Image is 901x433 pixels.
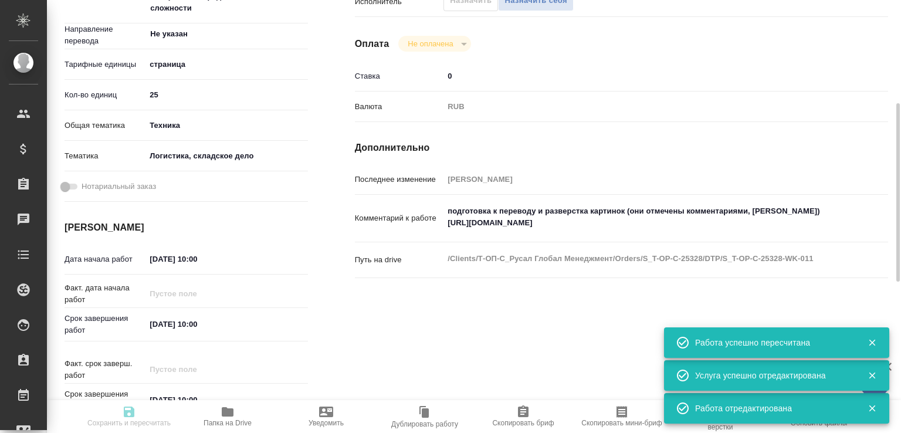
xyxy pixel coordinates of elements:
[178,400,277,433] button: Папка на Drive
[573,400,671,433] button: Скопировать мини-бриф
[145,116,307,136] div: Техника
[65,120,145,131] p: Общая тематика
[65,313,145,336] p: Срок завершения работ
[355,37,389,51] h4: Оплата
[204,419,252,427] span: Папка на Drive
[443,249,844,269] textarea: /Clients/Т-ОП-С_Русал Глобал Менеджмент/Orders/S_T-OP-C-25328/DTP/S_T-OP-C-25328-WK-011
[492,419,554,427] span: Скопировать бриф
[145,285,248,302] input: Пустое поле
[65,23,145,47] p: Направление перевода
[355,101,444,113] p: Валюта
[65,388,145,412] p: Срок завершения услуги
[398,36,470,52] div: Не оплачена
[355,174,444,185] p: Последнее изменение
[581,419,662,427] span: Скопировать мини-бриф
[474,400,573,433] button: Скопировать бриф
[860,403,884,414] button: Закрыть
[695,370,850,381] div: Услуга успешно отредактирована
[82,181,156,192] span: Нотариальный заказ
[145,55,307,75] div: страница
[145,316,248,333] input: ✎ Введи что-нибудь
[65,358,145,381] p: Факт. срок заверш. работ
[695,402,850,414] div: Работа отредактирована
[145,391,248,408] input: ✎ Введи что-нибудь
[404,39,456,49] button: Не оплачена
[443,201,844,233] textarea: подготовка к переводу и разверстка картинок (они отмечены комментариями, [PERSON_NAME]) [URL][DOM...
[309,419,344,427] span: Уведомить
[80,400,178,433] button: Сохранить и пересчитать
[65,221,308,235] h4: [PERSON_NAME]
[443,67,844,84] input: ✎ Введи что-нибудь
[145,361,248,378] input: Пустое поле
[65,253,145,265] p: Дата начала работ
[443,97,844,117] div: RUB
[695,337,850,349] div: Работа успешно пересчитана
[277,400,375,433] button: Уведомить
[65,89,145,101] p: Кол-во единиц
[860,337,884,348] button: Закрыть
[145,251,248,268] input: ✎ Введи что-нибудь
[443,171,844,188] input: Пустое поле
[355,212,444,224] p: Комментарий к работе
[375,400,474,433] button: Дублировать работу
[355,70,444,82] p: Ставка
[65,150,145,162] p: Тематика
[65,282,145,306] p: Факт. дата начала работ
[860,370,884,381] button: Закрыть
[391,420,458,428] span: Дублировать работу
[65,59,145,70] p: Тарифные единицы
[145,146,307,166] div: Логистика, складское дело
[87,419,171,427] span: Сохранить и пересчитать
[302,33,304,35] button: Open
[355,254,444,266] p: Путь на drive
[145,86,307,103] input: ✎ Введи что-нибудь
[355,141,888,155] h4: Дополнительно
